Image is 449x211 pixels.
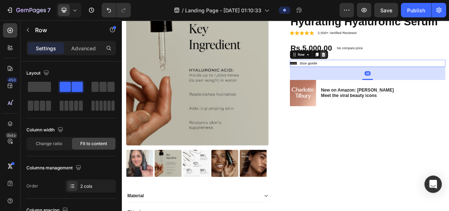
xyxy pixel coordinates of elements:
[122,20,449,211] iframe: Design area
[259,14,311,20] p: 2,500+ Verified Reviews!
[7,77,17,83] div: 450
[374,3,398,17] button: Save
[264,97,360,104] p: Meet the viral beauty icons
[26,163,83,173] div: Columns management
[26,68,51,78] div: Layout
[71,45,96,52] p: Advanced
[80,183,114,190] div: 2 cols
[424,176,442,193] div: Open Intercom Messenger
[231,42,243,49] div: Row
[26,125,65,135] div: Column width
[36,45,56,52] p: Settings
[185,7,261,14] span: Landing Page - [DATE] 01:10:33
[263,89,361,105] div: Rich Text Editor. Editing area: main
[235,54,258,60] p: Size guide
[80,140,107,147] span: Fit to content
[380,7,392,13] span: Save
[36,140,62,147] span: Change ratio
[26,183,38,189] div: Order
[401,3,431,17] button: Publish
[35,26,97,34] p: Row
[264,89,360,97] p: New on Amazon: [PERSON_NAME]
[47,6,51,14] p: 7
[182,7,184,14] span: /
[222,30,279,44] div: Rs.5,000.00
[222,79,257,114] img: gempages_572452599601562496-df21bfe4-703b-4f83-9526-c5fc0943c83d.jpg
[3,3,54,17] button: 7
[407,7,425,14] div: Publish
[285,35,319,39] p: No compare price
[321,68,329,73] div: 48
[5,132,17,138] div: Beta
[102,3,131,17] div: Undo/Redo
